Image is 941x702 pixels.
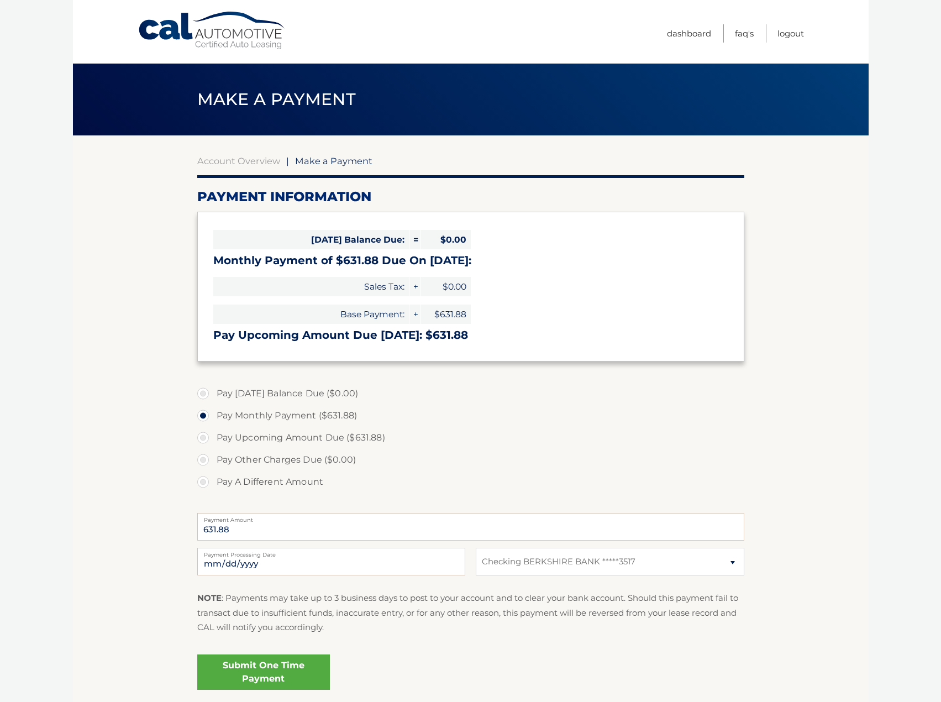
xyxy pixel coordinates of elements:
[409,230,420,249] span: =
[286,155,289,166] span: |
[421,277,471,296] span: $0.00
[409,305,420,324] span: +
[197,427,744,449] label: Pay Upcoming Amount Due ($631.88)
[197,548,465,575] input: Payment Date
[197,188,744,205] h2: Payment Information
[409,277,420,296] span: +
[197,548,465,557] label: Payment Processing Date
[197,155,280,166] a: Account Overview
[138,11,287,50] a: Cal Automotive
[735,24,754,43] a: FAQ's
[421,305,471,324] span: $631.88
[213,328,728,342] h3: Pay Upcoming Amount Due [DATE]: $631.88
[197,471,744,493] label: Pay A Different Amount
[197,593,222,603] strong: NOTE
[197,449,744,471] label: Pay Other Charges Due ($0.00)
[197,513,744,541] input: Payment Amount
[197,591,744,635] p: : Payments may take up to 3 business days to post to your account and to clear your bank account....
[213,277,409,296] span: Sales Tax:
[197,513,744,522] label: Payment Amount
[197,383,744,405] label: Pay [DATE] Balance Due ($0.00)
[777,24,804,43] a: Logout
[197,654,330,690] a: Submit One Time Payment
[197,89,356,109] span: Make a Payment
[213,230,409,249] span: [DATE] Balance Due:
[213,254,728,268] h3: Monthly Payment of $631.88 Due On [DATE]:
[421,230,471,249] span: $0.00
[213,305,409,324] span: Base Payment:
[295,155,372,166] span: Make a Payment
[197,405,744,427] label: Pay Monthly Payment ($631.88)
[667,24,711,43] a: Dashboard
